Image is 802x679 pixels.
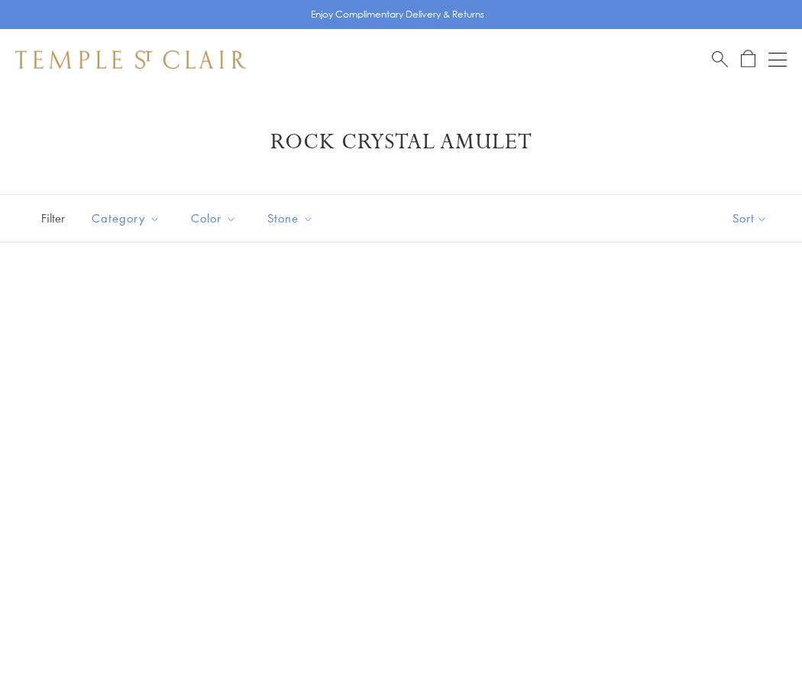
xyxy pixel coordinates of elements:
[698,195,802,242] button: Show sort by
[768,50,787,69] button: Open navigation
[256,201,325,236] button: Stone
[80,201,172,236] button: Category
[84,209,172,228] span: Category
[38,128,764,156] h1: Rock Crystal Amulet
[712,50,728,69] a: Search
[183,209,248,228] span: Color
[260,209,325,228] span: Stone
[15,50,246,69] img: Temple St. Clair
[741,50,755,69] a: Open Shopping Bag
[179,201,248,236] button: Color
[311,7,484,22] p: Enjoy Complimentary Delivery & Returns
